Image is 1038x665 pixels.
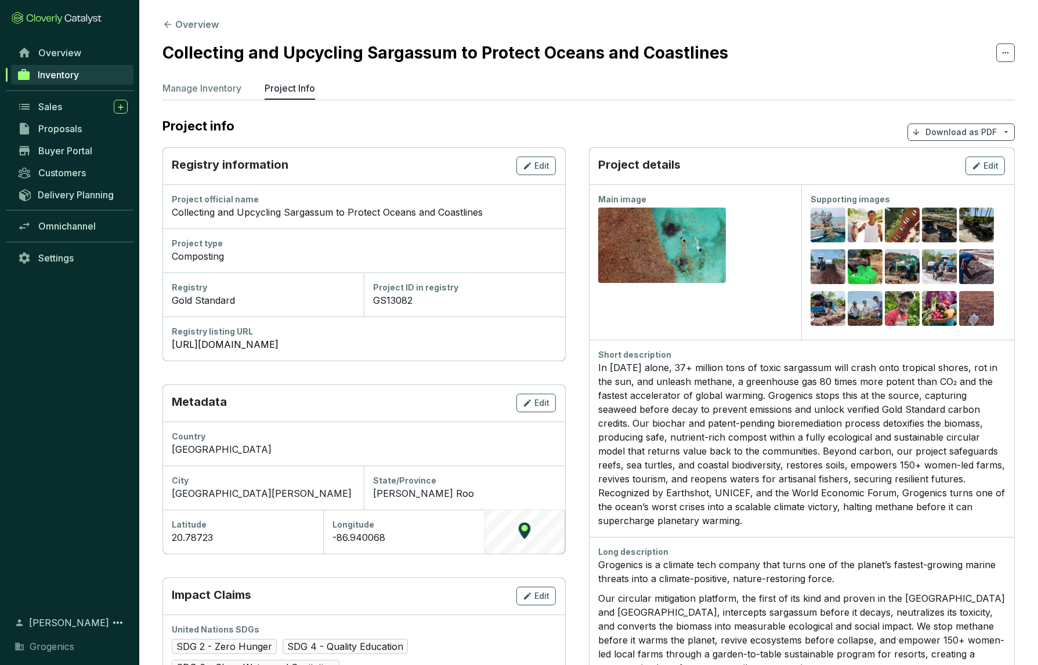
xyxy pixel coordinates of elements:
[12,119,133,139] a: Proposals
[172,486,355,500] div: [GEOGRAPHIC_DATA][PERSON_NAME]
[172,530,314,544] div: 20.78723
[11,65,133,85] a: Inventory
[172,519,314,530] div: Latitude
[373,486,556,500] div: [PERSON_NAME] Roo
[30,639,74,653] span: Grogenics
[38,47,81,59] span: Overview
[38,145,92,157] span: Buyer Portal
[38,167,86,179] span: Customers
[172,624,556,635] div: United Nations SDGs
[534,160,549,172] span: Edit
[12,163,133,183] a: Customers
[332,519,475,530] div: Longitude
[172,205,556,219] div: Collecting and Upcycling Sargassum to Protect Oceans and Coastlines
[12,97,133,117] a: Sales
[162,17,219,31] button: Overview
[332,530,475,544] div: -86.940068
[925,126,997,138] p: Download as PDF
[29,616,109,630] span: [PERSON_NAME]
[534,397,549,409] span: Edit
[172,475,355,486] div: City
[534,590,549,602] span: Edit
[12,43,133,63] a: Overview
[373,475,556,486] div: State/Province
[598,157,681,175] p: Project details
[172,157,288,175] p: Registry information
[162,118,246,133] h2: Project info
[516,157,556,175] button: Edit
[598,349,1006,361] div: Short description
[172,442,556,456] div: [GEOGRAPHIC_DATA]
[38,220,96,232] span: Omnichannel
[38,101,62,112] span: Sales
[373,282,556,293] div: Project ID in registry
[265,81,315,95] p: Project Info
[172,431,556,442] div: Country
[516,394,556,412] button: Edit
[598,194,793,205] div: Main image
[162,41,728,65] h2: Collecting and Upcycling Sargassum to Protect Oceans and Coastlines
[12,141,133,161] a: Buyer Portal
[172,282,355,293] div: Registry
[172,337,556,351] a: [URL][DOMAIN_NAME]
[598,546,1006,558] div: Long description
[12,248,133,268] a: Settings
[172,639,277,654] span: SDG 2 - Zero Hunger
[598,361,1006,528] div: In [DATE] alone, 37+ million tons of toxic sargassum will crash onto tropical shores, rot in the ...
[172,394,227,412] p: Metadata
[373,293,556,307] div: GS13082
[38,252,74,264] span: Settings
[172,249,556,263] div: Composting
[38,69,79,81] span: Inventory
[516,587,556,605] button: Edit
[965,157,1005,175] button: Edit
[38,123,82,135] span: Proposals
[172,587,251,605] p: Impact Claims
[172,194,556,205] div: Project official name
[12,216,133,236] a: Omnichannel
[172,238,556,249] div: Project type
[38,189,114,201] span: Delivery Planning
[172,326,556,337] div: Registry listing URL
[12,185,133,204] a: Delivery Planning
[283,639,408,654] span: SDG 4 - Quality Education
[162,81,241,95] p: Manage Inventory
[172,293,355,307] div: Gold Standard
[983,160,999,172] span: Edit
[598,558,1006,586] p: Grogenics is a climate tech company that turns one of the planet’s fastest-growing marine threats...
[811,194,1005,205] div: Supporting images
